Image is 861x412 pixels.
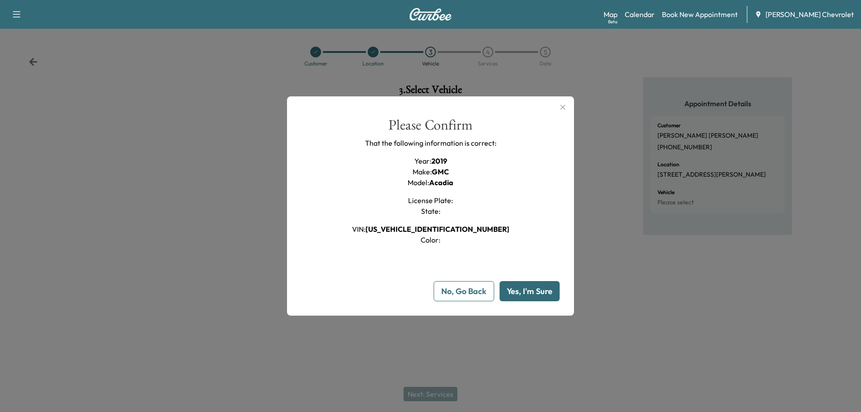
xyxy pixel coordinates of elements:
img: Curbee Logo [409,8,452,21]
h1: License Plate : [408,195,453,206]
h1: Color : [421,234,440,245]
span: GMC [432,167,449,176]
span: Acadia [429,178,453,187]
h1: State : [421,206,440,217]
span: [US_VEHICLE_IDENTIFICATION_NUMBER] [365,225,509,234]
span: [PERSON_NAME] Chevrolet [765,9,854,20]
a: Book New Appointment [662,9,738,20]
div: Please Confirm [388,118,473,138]
h1: VIN : [352,224,509,234]
p: That the following information is correct: [365,138,496,148]
button: No, Go Back [434,281,494,301]
a: Calendar [625,9,655,20]
h1: Make : [413,166,449,177]
h1: Model : [408,177,453,188]
button: Yes, I'm Sure [500,281,560,301]
h1: Year : [414,156,447,166]
a: MapBeta [604,9,617,20]
span: 2019 [431,156,447,165]
div: Beta [608,18,617,25]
